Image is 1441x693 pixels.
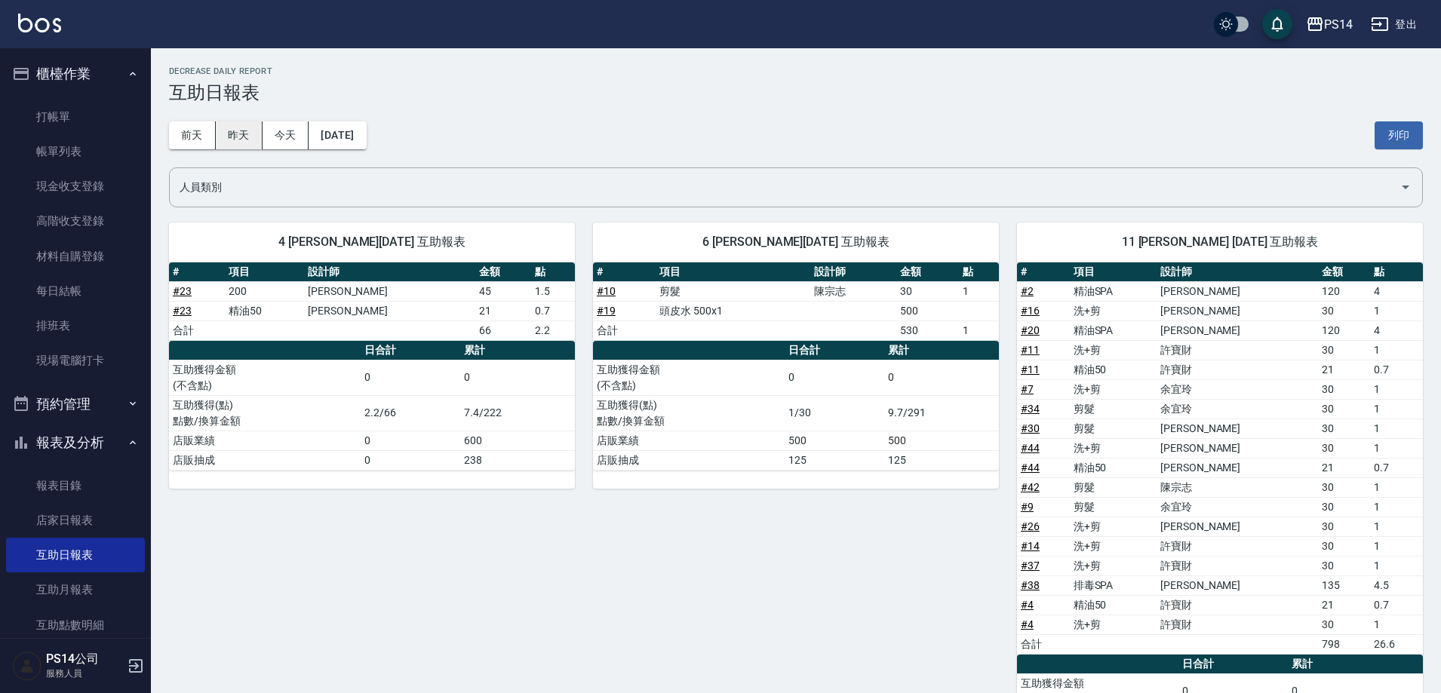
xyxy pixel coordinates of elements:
[361,431,460,450] td: 0
[12,651,42,681] img: Person
[1021,481,1040,493] a: #42
[361,360,460,395] td: 0
[460,395,575,431] td: 7.4/222
[1070,556,1157,575] td: 洗+剪
[1021,305,1040,317] a: #16
[1324,15,1353,34] div: PS14
[173,285,192,297] a: #23
[169,121,216,149] button: 前天
[1365,11,1423,38] button: 登出
[593,395,785,431] td: 互助獲得(點) 點數/換算金額
[169,262,225,282] th: #
[1157,262,1318,282] th: 設計師
[361,395,460,431] td: 2.2/66
[1370,379,1423,399] td: 1
[1318,536,1371,556] td: 30
[1318,575,1371,595] td: 135
[1070,595,1157,615] td: 精油50
[531,262,575,282] th: 點
[1370,340,1423,360] td: 1
[593,320,656,340] td: 合計
[656,262,810,282] th: 項目
[1021,285,1034,297] a: #2
[460,431,575,450] td: 600
[1157,556,1318,575] td: 許寶財
[1070,615,1157,634] td: 洗+剪
[785,360,884,395] td: 0
[475,301,531,320] td: 21
[785,450,884,470] td: 125
[1318,419,1371,438] td: 30
[1288,655,1423,674] th: 累計
[531,301,575,320] td: 0.7
[361,341,460,360] th: 日合計
[1021,560,1040,572] a: #37
[1157,281,1318,301] td: [PERSON_NAME]
[6,308,145,343] a: 排班表
[169,262,575,341] table: a dense table
[1070,438,1157,458] td: 洗+剪
[884,360,999,395] td: 0
[1318,301,1371,320] td: 30
[304,281,475,301] td: [PERSON_NAME]
[1157,615,1318,634] td: 許寶財
[1370,517,1423,536] td: 1
[46,667,123,680] p: 服務人員
[1318,556,1371,575] td: 30
[1318,497,1371,517] td: 30
[884,395,999,431] td: 9.7/291
[1375,121,1423,149] button: 列印
[1157,419,1318,438] td: [PERSON_NAME]
[531,320,575,340] td: 2.2
[6,169,145,204] a: 現金收支登錄
[6,204,145,238] a: 高階收支登錄
[460,341,575,360] th: 累計
[1370,320,1423,340] td: 4
[1157,301,1318,320] td: [PERSON_NAME]
[593,262,999,341] table: a dense table
[1370,419,1423,438] td: 1
[169,341,575,471] table: a dense table
[593,262,656,282] th: #
[1157,360,1318,379] td: 許寶財
[361,450,460,470] td: 0
[1318,399,1371,419] td: 30
[1157,379,1318,399] td: 余宜玲
[18,14,61,32] img: Logo
[173,305,192,317] a: #23
[1370,595,1423,615] td: 0.7
[785,341,884,360] th: 日合計
[169,395,361,431] td: 互助獲得(點) 點數/換算金額
[1021,618,1034,630] a: #4
[593,450,785,470] td: 店販抽成
[593,431,785,450] td: 店販業績
[169,82,1423,103] h3: 互助日報表
[1157,458,1318,477] td: [PERSON_NAME]
[1070,301,1157,320] td: 洗+剪
[1021,461,1040,474] a: #44
[169,66,1423,76] h2: Decrease Daily Report
[1021,599,1034,611] a: #4
[169,431,361,450] td: 店販業績
[884,431,999,450] td: 500
[1318,281,1371,301] td: 120
[531,281,575,301] td: 1.5
[1318,320,1371,340] td: 120
[1070,360,1157,379] td: 精油50
[1370,458,1423,477] td: 0.7
[1070,262,1157,282] th: 項目
[1370,575,1423,595] td: 4.5
[1318,477,1371,497] td: 30
[1021,324,1040,336] a: #20
[6,423,145,462] button: 報表及分析
[1070,497,1157,517] td: 剪髮
[1021,520,1040,532] a: #26
[1021,344,1040,356] a: #11
[46,652,123,667] h5: PS14公司
[475,320,531,340] td: 66
[1021,540,1040,552] a: #14
[1157,340,1318,360] td: 許寶財
[169,450,361,470] td: 店販抽成
[1021,579,1040,591] a: #38
[1318,458,1371,477] td: 21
